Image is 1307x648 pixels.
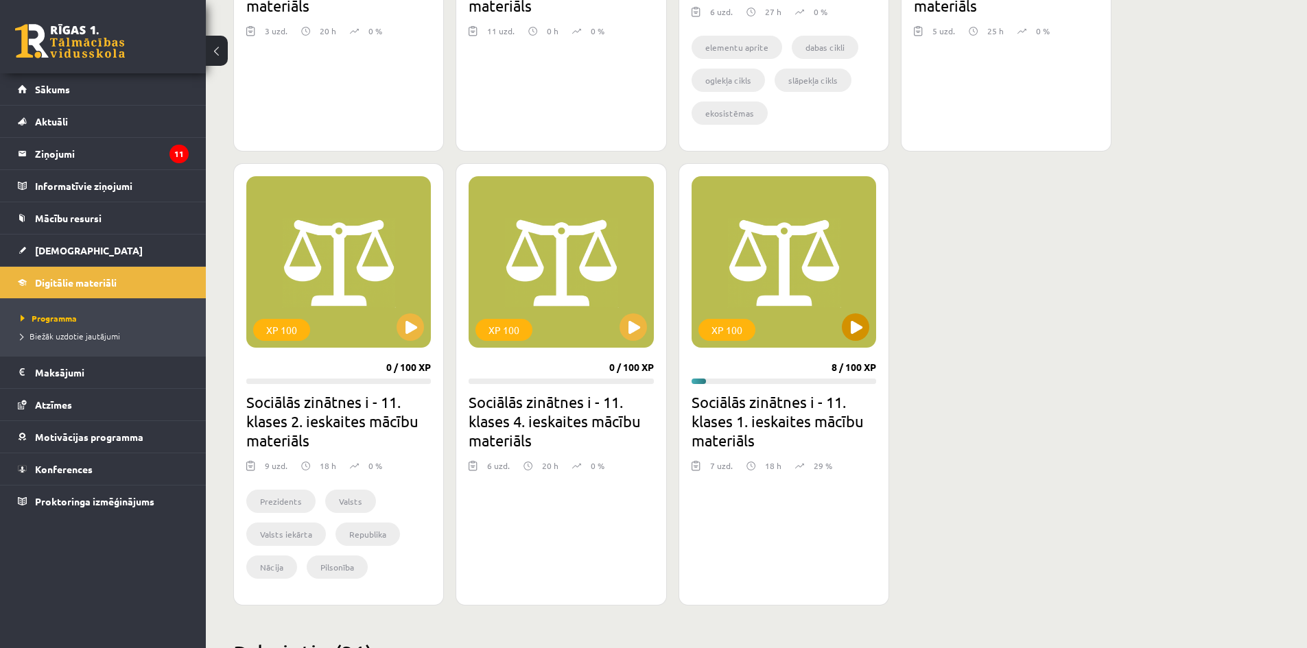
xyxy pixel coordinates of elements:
[335,523,400,546] li: Republika
[591,459,604,472] p: 0 %
[692,69,765,92] li: oglekļa cikls
[814,5,827,18] p: 0 %
[18,389,189,420] a: Atzīmes
[932,25,955,45] div: 5 uzd.
[325,490,376,513] li: Valsts
[792,36,858,59] li: dabas cikli
[814,459,832,472] p: 29 %
[265,25,287,45] div: 3 uzd.
[246,555,297,579] li: Nācija
[775,69,851,92] li: slāpekļa cikls
[35,398,72,411] span: Atzīmes
[35,431,143,443] span: Motivācijas programma
[692,392,876,450] h2: Sociālās zinātnes i - 11. klases 1. ieskaites mācību materiāls
[487,25,515,45] div: 11 uzd.
[765,459,781,472] p: 18 h
[698,319,755,341] div: XP 100
[169,145,189,163] i: 11
[18,235,189,266] a: [DEMOGRAPHIC_DATA]
[35,463,93,475] span: Konferences
[1036,25,1050,37] p: 0 %
[987,25,1004,37] p: 25 h
[320,25,336,37] p: 20 h
[21,331,120,341] span: Biežāk uzdotie jautājumi
[35,115,68,128] span: Aktuāli
[710,5,733,26] div: 6 uzd.
[692,36,782,59] li: elementu aprite
[35,276,117,289] span: Digitālie materiāli
[21,330,192,342] a: Biežāk uzdotie jautājumi
[35,83,70,95] span: Sākums
[307,555,368,579] li: Pilsonība
[35,495,154,507] span: Proktoringa izmēģinājums
[487,459,510,480] div: 6 uzd.
[18,421,189,453] a: Motivācijas programma
[35,170,189,202] legend: Informatīvie ziņojumi
[35,357,189,388] legend: Maksājumi
[35,138,189,169] legend: Ziņojumi
[265,459,287,480] div: 9 uzd.
[320,459,336,472] p: 18 h
[710,459,733,480] div: 7 uzd.
[246,490,316,513] li: Prezidents
[18,138,189,169] a: Ziņojumi11
[765,5,781,18] p: 27 h
[253,319,310,341] div: XP 100
[246,392,431,450] h2: Sociālās zinātnes i - 11. klases 2. ieskaites mācību materiāls
[18,357,189,388] a: Maksājumi
[35,212,102,224] span: Mācību resursi
[591,25,604,37] p: 0 %
[18,170,189,202] a: Informatīvie ziņojumi
[18,267,189,298] a: Digitālie materiāli
[15,24,125,58] a: Rīgas 1. Tālmācības vidusskola
[21,312,192,324] a: Programma
[18,202,189,234] a: Mācību resursi
[18,73,189,105] a: Sākums
[368,25,382,37] p: 0 %
[35,244,143,256] span: [DEMOGRAPHIC_DATA]
[246,523,326,546] li: Valsts iekārta
[692,101,768,125] li: ekosistēmas
[18,485,189,517] a: Proktoringa izmēģinājums
[547,25,558,37] p: 0 h
[18,453,189,485] a: Konferences
[469,392,653,450] h2: Sociālās zinātnes i - 11. klases 4. ieskaites mācību materiāls
[542,459,558,472] p: 20 h
[18,106,189,137] a: Aktuāli
[21,313,77,324] span: Programma
[475,319,532,341] div: XP 100
[368,459,382,472] p: 0 %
